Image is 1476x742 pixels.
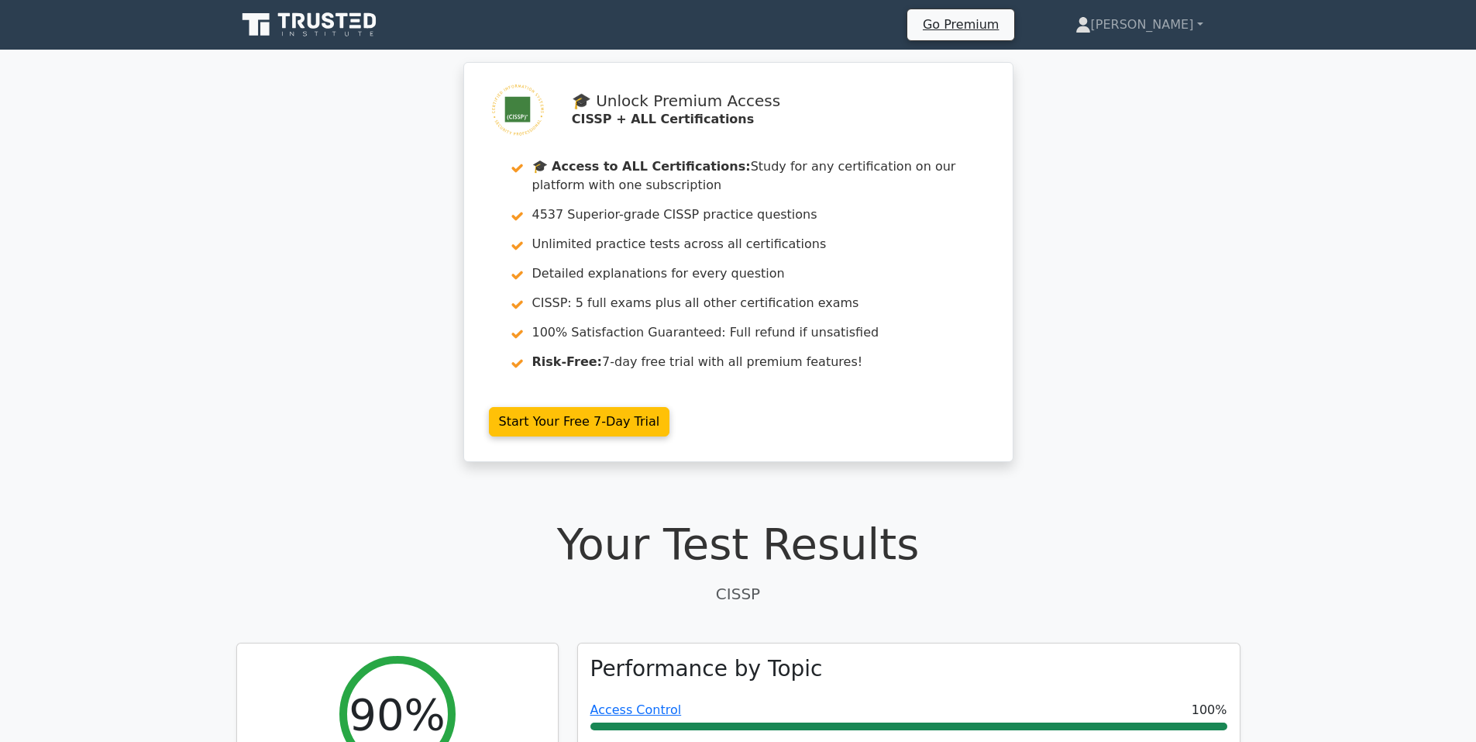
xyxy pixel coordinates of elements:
[236,518,1240,570] h1: Your Test Results
[349,689,445,740] h2: 90%
[590,656,823,682] h3: Performance by Topic
[489,407,670,437] a: Start Your Free 7-Day Trial
[1192,701,1227,720] span: 100%
[590,702,682,717] a: Access Control
[913,14,1008,35] a: Go Premium
[1038,9,1240,40] a: [PERSON_NAME]
[236,582,1240,606] p: CISSP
